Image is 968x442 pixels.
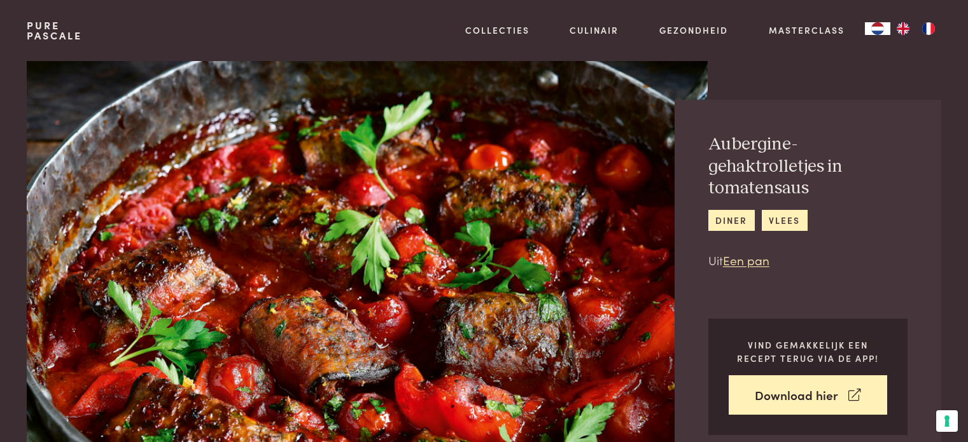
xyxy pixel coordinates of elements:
[465,24,530,37] a: Collecties
[916,22,941,35] a: FR
[890,22,916,35] a: EN
[865,22,890,35] div: Language
[890,22,941,35] ul: Language list
[729,375,887,415] a: Download hier
[865,22,941,35] aside: Language selected: Nederlands
[708,251,908,270] p: Uit
[570,24,619,37] a: Culinair
[769,24,845,37] a: Masterclass
[708,210,755,231] a: diner
[708,134,908,200] h2: Aubergine-gehaktrolletjes in tomatensaus
[936,410,958,432] button: Uw voorkeuren voor toestemming voor trackingtechnologieën
[723,251,769,268] a: Een pan
[865,22,890,35] a: NL
[729,338,887,364] p: Vind gemakkelijk een recept terug via de app!
[762,210,808,231] a: vlees
[27,20,82,41] a: PurePascale
[659,24,728,37] a: Gezondheid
